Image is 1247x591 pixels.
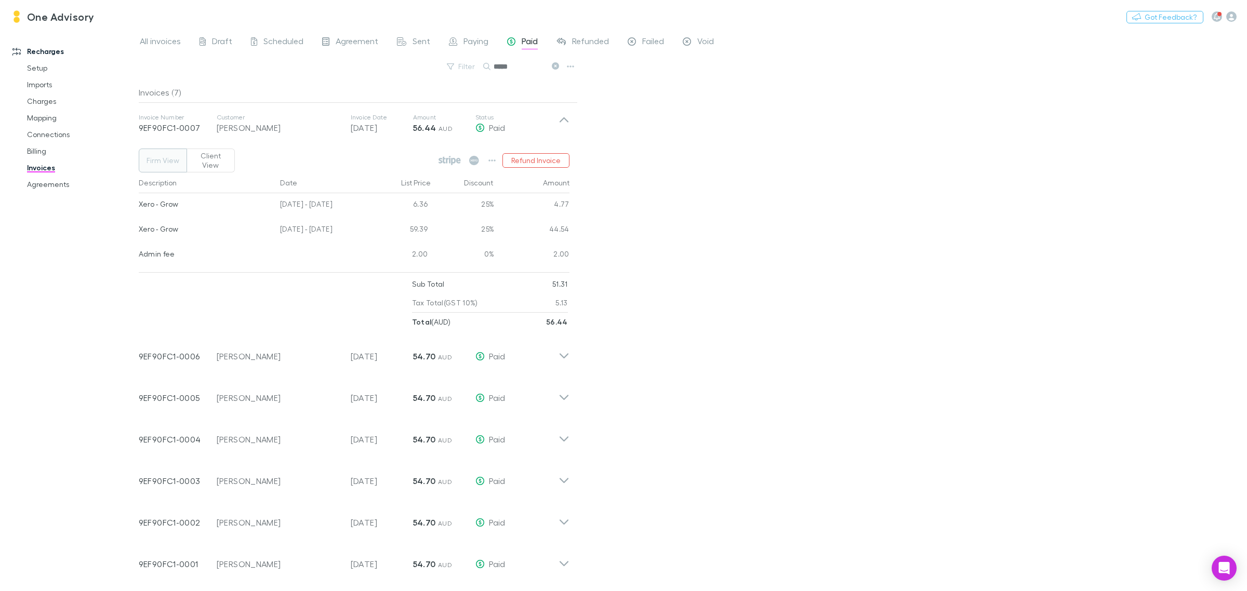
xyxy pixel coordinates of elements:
[130,103,578,144] div: Invoice Number9EF90FC1-0007Customer[PERSON_NAME]Invoice Date[DATE]Amount56.44 AUDStatusPaid
[413,393,436,403] strong: 54.70
[139,433,217,446] p: 9EF90FC1-0004
[369,193,432,218] div: 6.36
[139,122,217,134] p: 9EF90FC1-0007
[139,516,217,529] p: 9EF90FC1-0002
[17,126,147,143] a: Connections
[494,193,569,218] div: 4.77
[489,559,505,569] span: Paid
[412,317,432,326] strong: Total
[413,36,430,49] span: Sent
[17,76,147,93] a: Imports
[276,193,369,218] div: [DATE] - [DATE]
[494,243,569,268] div: 2.00
[263,36,303,49] span: Scheduled
[139,392,217,404] p: 9EF90FC1-0005
[27,10,95,23] h3: One Advisory
[489,517,505,527] span: Paid
[351,558,413,570] p: [DATE]
[217,122,340,134] div: [PERSON_NAME]
[139,218,272,240] div: Xero - Grow
[351,350,413,362] p: [DATE]
[217,558,340,570] div: [PERSON_NAME]
[217,113,340,122] p: Customer
[413,559,436,569] strong: 54.70
[217,350,340,362] div: [PERSON_NAME]
[489,351,505,361] span: Paid
[555,293,567,312] p: 5.13
[130,539,578,581] div: 9EF90FC1-0001[PERSON_NAME][DATE]54.70 AUDPaid
[432,193,494,218] div: 25%
[489,434,505,444] span: Paid
[552,275,568,293] p: 51.31
[489,393,505,402] span: Paid
[438,436,452,444] span: AUD
[489,476,505,486] span: Paid
[351,392,413,404] p: [DATE]
[140,36,181,49] span: All invoices
[438,478,452,486] span: AUD
[130,456,578,498] div: 9EF90FC1-0003[PERSON_NAME][DATE]54.70 AUDPaid
[413,434,436,445] strong: 54.70
[438,395,452,402] span: AUD
[642,36,664,49] span: Failed
[438,353,452,361] span: AUD
[212,36,232,49] span: Draft
[438,519,452,527] span: AUD
[17,60,147,76] a: Setup
[442,60,481,73] button: Filter
[1212,556,1237,581] div: Open Intercom Messenger
[351,516,413,529] p: [DATE]
[439,125,453,132] span: AUD
[412,275,445,293] p: Sub Total
[547,317,568,326] strong: 56.44
[463,36,488,49] span: Paying
[494,218,569,243] div: 44.54
[413,517,436,528] strong: 54.70
[217,475,340,487] div: [PERSON_NAME]
[276,218,369,243] div: [DATE] - [DATE]
[17,143,147,159] a: Billing
[413,351,436,361] strong: 54.70
[413,113,475,122] p: Amount
[489,123,505,132] span: Paid
[2,43,147,60] a: Recharges
[412,313,450,331] p: ( AUD )
[697,36,714,49] span: Void
[336,36,378,49] span: Agreement
[139,113,217,122] p: Invoice Number
[139,350,217,362] p: 9EF90FC1-0006
[130,373,578,414] div: 9EF90FC1-0005[PERSON_NAME][DATE]54.70 AUDPaid
[187,149,235,172] button: Client View
[351,475,413,487] p: [DATE]
[369,218,432,243] div: 59.39
[139,149,187,172] button: Firm View
[17,110,147,126] a: Mapping
[139,475,217,487] p: 9EF90FC1-0003
[217,433,340,446] div: [PERSON_NAME]
[351,122,413,134] p: [DATE]
[217,516,340,529] div: [PERSON_NAME]
[475,113,559,122] p: Status
[217,392,340,404] div: [PERSON_NAME]
[432,218,494,243] div: 25%
[4,4,101,29] a: One Advisory
[369,243,432,268] div: 2.00
[17,159,147,176] a: Invoices
[351,113,413,122] p: Invoice Date
[432,243,494,268] div: 0%
[413,476,436,486] strong: 54.70
[1126,11,1203,23] button: Got Feedback?
[130,414,578,456] div: 9EF90FC1-0004[PERSON_NAME][DATE]54.70 AUDPaid
[413,123,436,133] strong: 56.44
[412,293,478,312] p: Tax Total (GST 10%)
[502,153,569,168] button: Refund Invoice
[130,498,578,539] div: 9EF90FC1-0002[PERSON_NAME][DATE]54.70 AUDPaid
[139,193,272,215] div: Xero - Grow
[438,561,452,569] span: AUD
[17,176,147,193] a: Agreements
[10,10,23,23] img: One Advisory's Logo
[130,331,578,373] div: 9EF90FC1-0006[PERSON_NAME][DATE]54.70 AUDPaid
[139,558,217,570] p: 9EF90FC1-0001
[522,36,538,49] span: Paid
[17,93,147,110] a: Charges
